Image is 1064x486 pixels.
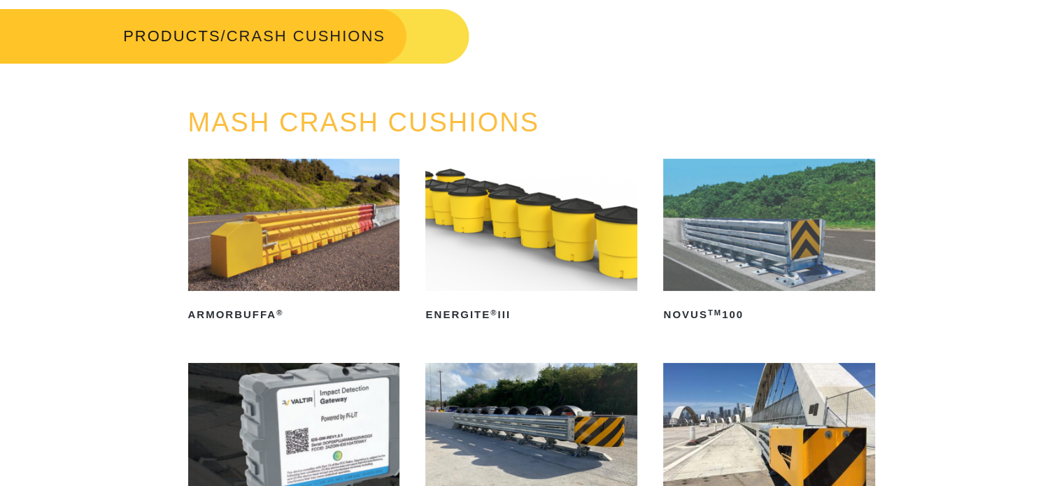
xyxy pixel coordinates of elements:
h2: NOVUS 100 [663,303,875,326]
h2: ENERGITE III [425,303,637,326]
a: MASH CRASH CUSHIONS [188,108,540,137]
a: ArmorBuffa® [188,159,400,326]
h2: ArmorBuffa [188,303,400,326]
a: PRODUCTS [123,27,220,45]
sup: ® [490,308,497,317]
sup: ® [276,308,283,317]
sup: TM [708,308,722,317]
span: CRASH CUSHIONS [227,27,385,45]
a: NOVUSTM100 [663,159,875,326]
a: ENERGITE®III [425,159,637,326]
